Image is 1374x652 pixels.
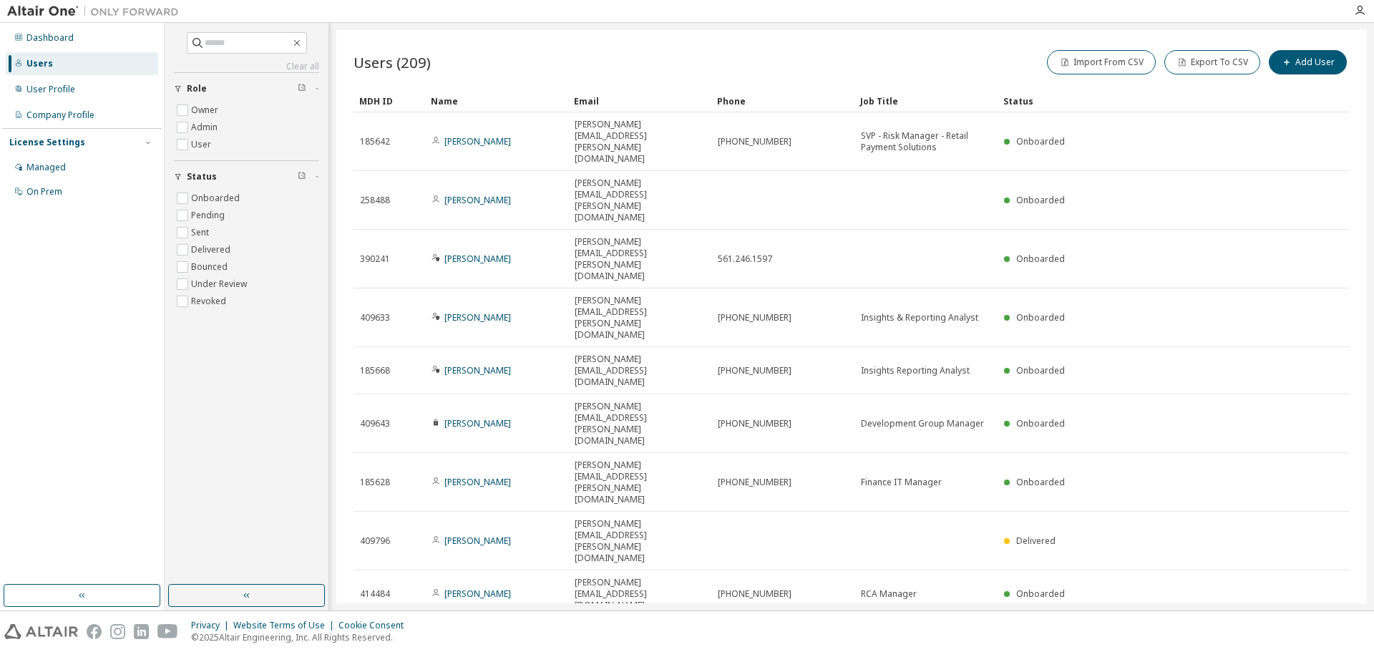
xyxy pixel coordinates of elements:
[26,32,74,44] div: Dashboard
[444,476,511,488] a: [PERSON_NAME]
[1016,417,1065,429] span: Onboarded
[7,4,186,19] img: Altair One
[298,171,306,183] span: Clear filter
[174,73,319,104] button: Role
[87,624,102,639] img: facebook.svg
[360,418,390,429] span: 409643
[860,89,992,112] div: Job Title
[444,135,511,147] a: [PERSON_NAME]
[861,312,978,323] span: Insights & Reporting Analyst
[360,253,390,265] span: 390241
[444,535,511,547] a: [PERSON_NAME]
[9,137,85,148] div: License Settings
[861,365,970,376] span: Insights Reporting Analyst
[4,624,78,639] img: altair_logo.svg
[1016,135,1065,147] span: Onboarded
[861,477,942,488] span: Finance IT Manager
[191,241,233,258] label: Delivered
[26,162,66,173] div: Managed
[861,418,984,429] span: Development Group Manager
[1016,588,1065,600] span: Onboarded
[575,577,705,611] span: [PERSON_NAME][EMAIL_ADDRESS][DOMAIN_NAME]
[360,588,390,600] span: 414484
[1016,194,1065,206] span: Onboarded
[718,365,791,376] span: [PHONE_NUMBER]
[187,83,207,94] span: Role
[718,418,791,429] span: [PHONE_NUMBER]
[191,136,214,153] label: User
[174,61,319,72] a: Clear all
[191,190,243,207] label: Onboarded
[187,171,217,183] span: Status
[360,535,390,547] span: 409796
[1016,476,1065,488] span: Onboarded
[444,417,511,429] a: [PERSON_NAME]
[191,207,228,224] label: Pending
[1016,253,1065,265] span: Onboarded
[233,620,338,631] div: Website Terms of Use
[444,253,511,265] a: [PERSON_NAME]
[575,354,705,388] span: [PERSON_NAME][EMAIL_ADDRESS][DOMAIN_NAME]
[359,89,419,112] div: MDH ID
[191,631,412,643] p: © 2025 Altair Engineering, Inc. All Rights Reserved.
[718,253,772,265] span: 561.246.1597
[718,588,791,600] span: [PHONE_NUMBER]
[174,161,319,193] button: Status
[575,459,705,505] span: [PERSON_NAME][EMAIL_ADDRESS][PERSON_NAME][DOMAIN_NAME]
[431,89,562,112] div: Name
[575,295,705,341] span: [PERSON_NAME][EMAIL_ADDRESS][PERSON_NAME][DOMAIN_NAME]
[1047,50,1156,74] button: Import From CSV
[575,236,705,282] span: [PERSON_NAME][EMAIL_ADDRESS][PERSON_NAME][DOMAIN_NAME]
[444,311,511,323] a: [PERSON_NAME]
[1164,50,1260,74] button: Export To CSV
[360,477,390,488] span: 185628
[354,52,431,72] span: Users (209)
[191,102,221,119] label: Owner
[575,518,705,564] span: [PERSON_NAME][EMAIL_ADDRESS][PERSON_NAME][DOMAIN_NAME]
[191,276,250,293] label: Under Review
[360,365,390,376] span: 185668
[1016,364,1065,376] span: Onboarded
[575,177,705,223] span: [PERSON_NAME][EMAIL_ADDRESS][PERSON_NAME][DOMAIN_NAME]
[298,83,306,94] span: Clear filter
[718,136,791,147] span: [PHONE_NUMBER]
[1016,311,1065,323] span: Onboarded
[191,258,230,276] label: Bounced
[360,312,390,323] span: 409633
[575,119,705,165] span: [PERSON_NAME][EMAIL_ADDRESS][PERSON_NAME][DOMAIN_NAME]
[157,624,178,639] img: youtube.svg
[1003,89,1275,112] div: Status
[360,195,390,206] span: 258488
[134,624,149,639] img: linkedin.svg
[444,588,511,600] a: [PERSON_NAME]
[861,588,917,600] span: RCA Manager
[26,58,53,69] div: Users
[191,119,220,136] label: Admin
[360,136,390,147] span: 185642
[444,364,511,376] a: [PERSON_NAME]
[191,224,212,241] label: Sent
[575,401,705,447] span: [PERSON_NAME][EMAIL_ADDRESS][PERSON_NAME][DOMAIN_NAME]
[1016,535,1056,547] span: Delivered
[717,89,849,112] div: Phone
[338,620,412,631] div: Cookie Consent
[861,130,991,153] span: SVP - Risk Manager - Retail Payment Solutions
[1269,50,1347,74] button: Add User
[26,110,94,121] div: Company Profile
[444,194,511,206] a: [PERSON_NAME]
[191,620,233,631] div: Privacy
[26,84,75,95] div: User Profile
[574,89,706,112] div: Email
[718,477,791,488] span: [PHONE_NUMBER]
[191,293,229,310] label: Revoked
[718,312,791,323] span: [PHONE_NUMBER]
[26,186,62,198] div: On Prem
[110,624,125,639] img: instagram.svg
